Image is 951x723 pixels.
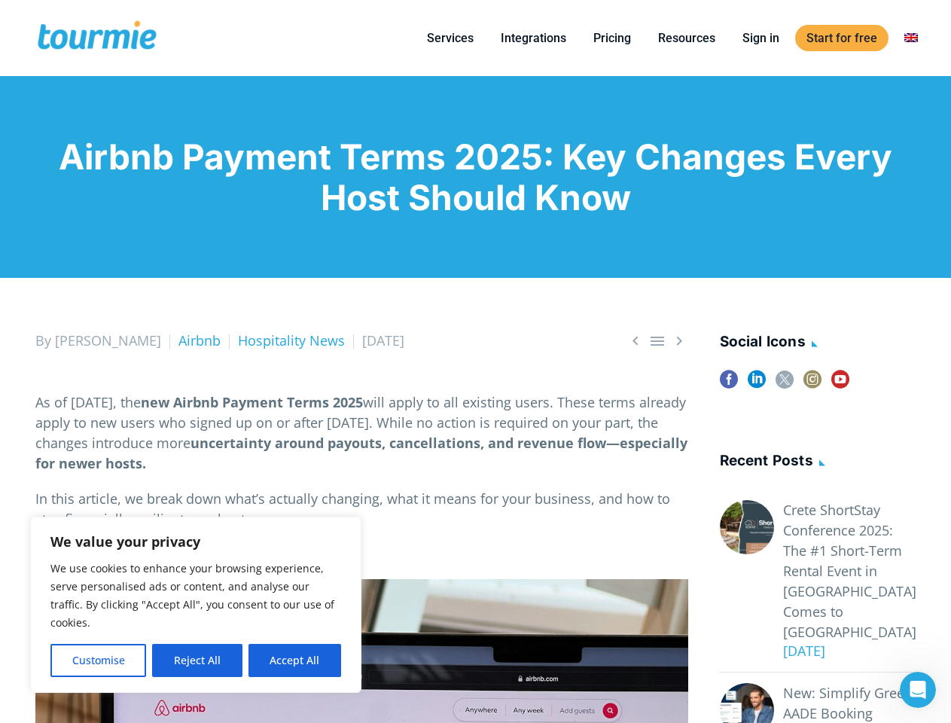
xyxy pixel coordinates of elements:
[35,331,161,349] span: By [PERSON_NAME]
[731,29,791,47] a: Sign in
[489,29,578,47] a: Integrations
[776,371,794,398] a: twitter
[670,331,688,350] a: 
[238,331,345,349] a: Hospitality News
[248,644,341,677] button: Accept All
[35,434,687,472] strong: uncertainty around payouts, cancellations, and revenue flow—especially for newer hosts.
[748,371,766,398] a: linkedin
[795,25,889,51] a: Start for free
[803,371,821,398] a: instagram
[670,331,688,350] span: Next post
[720,331,916,355] h4: social icons
[35,392,688,474] p: As of [DATE], the will apply to all existing users. These terms already apply to new users who si...
[35,489,688,529] p: In this article, we break down what’s actually changing, what it means for your business, and how...
[626,331,645,350] a: 
[362,331,404,349] span: [DATE]
[648,331,666,350] a: 
[831,371,849,398] a: youtube
[783,500,916,642] a: Crete ShortStay Conference 2025: The #1 Short-Term Rental Event in [GEOGRAPHIC_DATA] Comes to [GE...
[647,29,727,47] a: Resources
[178,331,221,349] a: Airbnb
[774,641,916,661] div: [DATE]
[626,331,645,350] span: Previous post
[720,450,916,474] h4: Recent posts
[50,644,146,677] button: Customise
[35,136,916,218] h1: Airbnb Payment Terms 2025: Key Changes Every Host Should Know
[141,393,363,411] strong: new Airbnb Payment Terms 2025
[50,532,341,551] p: We value your privacy
[720,371,738,398] a: facebook
[416,29,485,47] a: Services
[582,29,642,47] a: Pricing
[900,672,936,708] iframe: Intercom live chat
[152,644,242,677] button: Reject All
[50,560,341,632] p: We use cookies to enhance your browsing experience, serve personalised ads or content, and analys...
